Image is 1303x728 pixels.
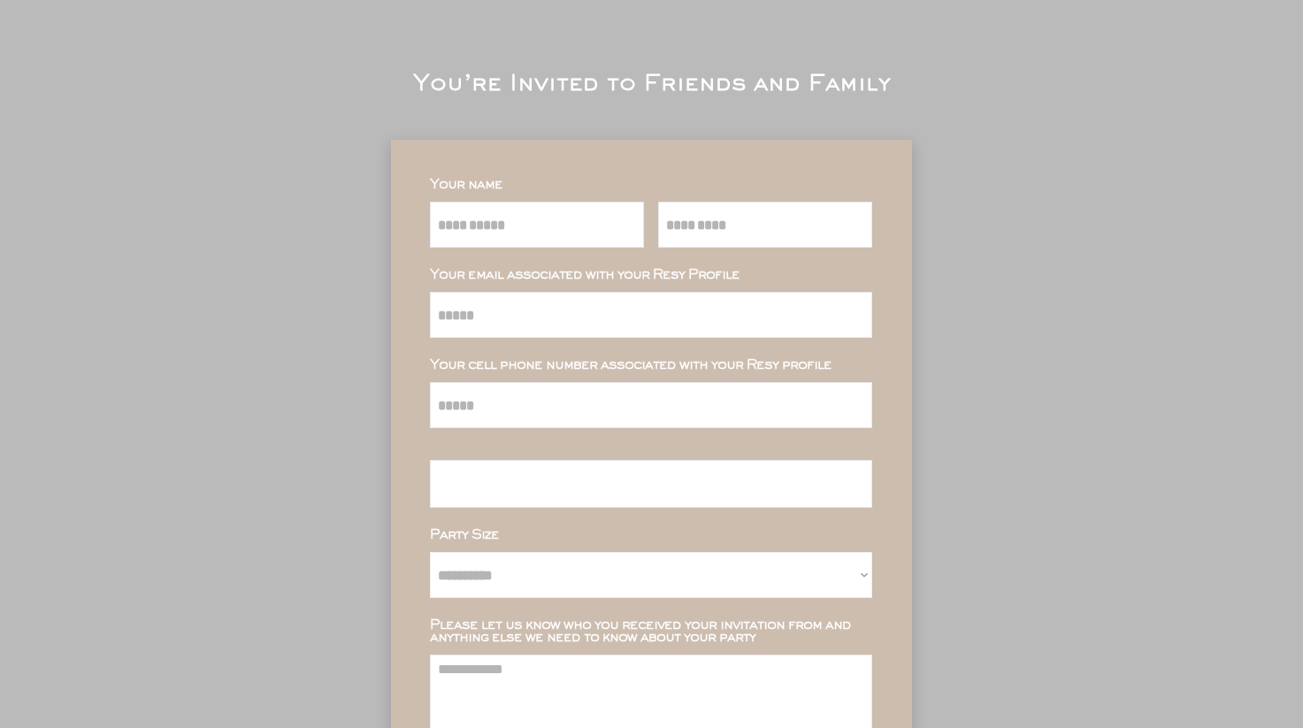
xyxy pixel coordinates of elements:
div: Please let us know who you received your invitation from and anything else we need to know about ... [430,619,872,644]
div: Your name [430,179,872,191]
div: Your cell phone number associated with your Resy profile [430,359,872,372]
div: Your email associated with your Resy Profile [430,269,872,281]
div: You’re Invited to Friends and Family [413,74,891,96]
div: Party Size [430,529,872,541]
